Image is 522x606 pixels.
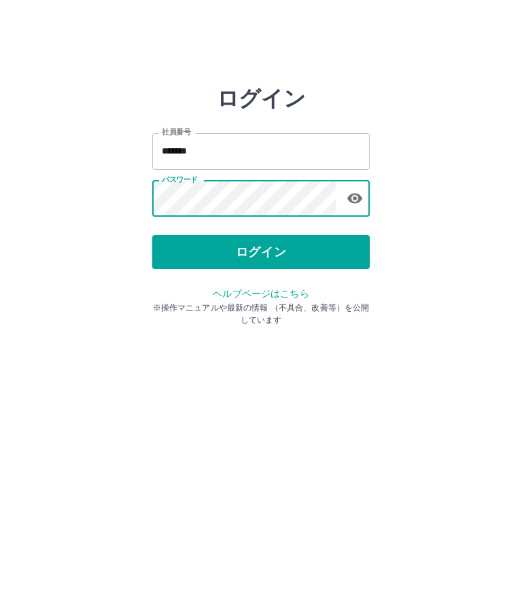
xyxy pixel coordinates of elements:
[162,127,190,137] label: 社員番号
[152,302,370,326] p: ※操作マニュアルや最新の情報 （不具合、改善等）を公開しています
[162,175,198,185] label: パスワード
[213,288,309,299] a: ヘルプページはこちら
[152,235,370,269] button: ログイン
[217,86,306,111] h2: ログイン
